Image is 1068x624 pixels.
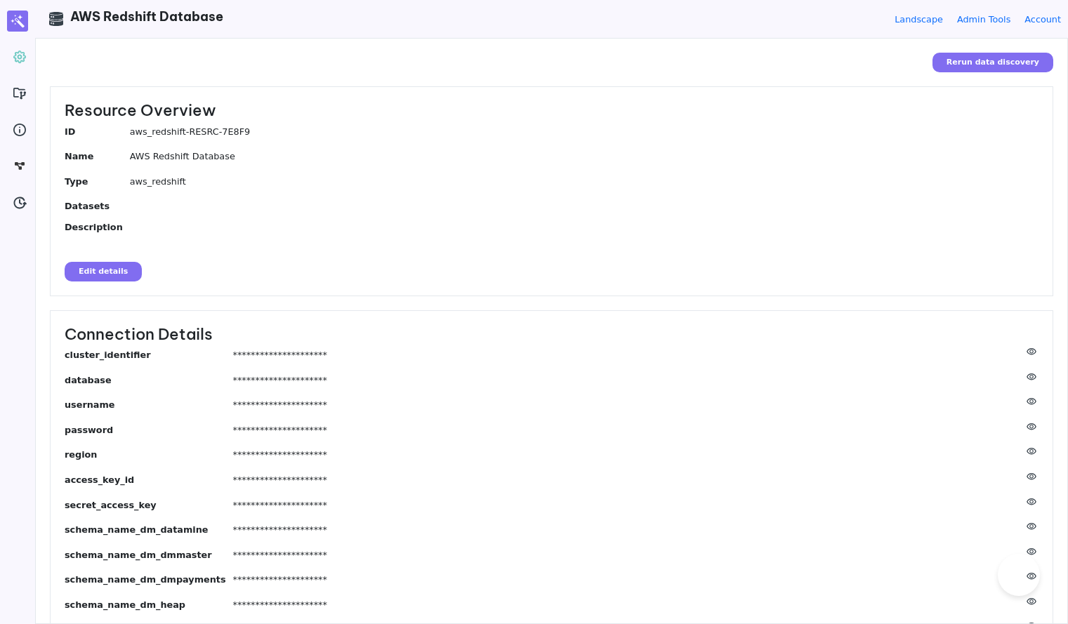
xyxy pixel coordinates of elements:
[65,150,130,168] dt: Name
[65,573,233,591] dt: schema_name_dm_dmpayments
[895,13,943,26] a: Landscape
[65,598,233,616] dt: schema_name_dm_heap
[65,101,1039,120] h3: Resource Overview
[65,523,233,541] dt: schema_name_dm_datamine
[65,398,233,416] dt: username
[130,175,1039,188] dd: aws_redshift
[130,150,1039,163] dd: AWS Redshift Database
[65,325,1039,344] h3: Connection Details
[65,175,130,193] dt: Type
[65,498,233,517] dt: secret_access_key
[65,373,233,392] dt: database
[7,11,28,32] img: Magic Data logo
[65,262,142,281] button: Edit details
[65,125,130,143] dt: ID
[65,199,130,213] dt: Datasets
[65,220,130,234] dt: Description
[957,13,1010,26] a: Admin Tools
[932,53,1053,72] button: Rerun data discovery
[70,8,223,25] span: AWS Redshift Database
[65,548,233,566] dt: schema_name_dm_dmmaster
[998,554,1040,596] iframe: Toggle Customer Support
[65,473,233,491] dt: access_key_id
[130,125,1039,138] dd: aws_redshift-RESRC-7E8F9
[1024,13,1061,26] a: Account
[65,348,233,366] dt: cluster_identifier
[65,448,233,466] dt: region
[65,423,233,442] dt: password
